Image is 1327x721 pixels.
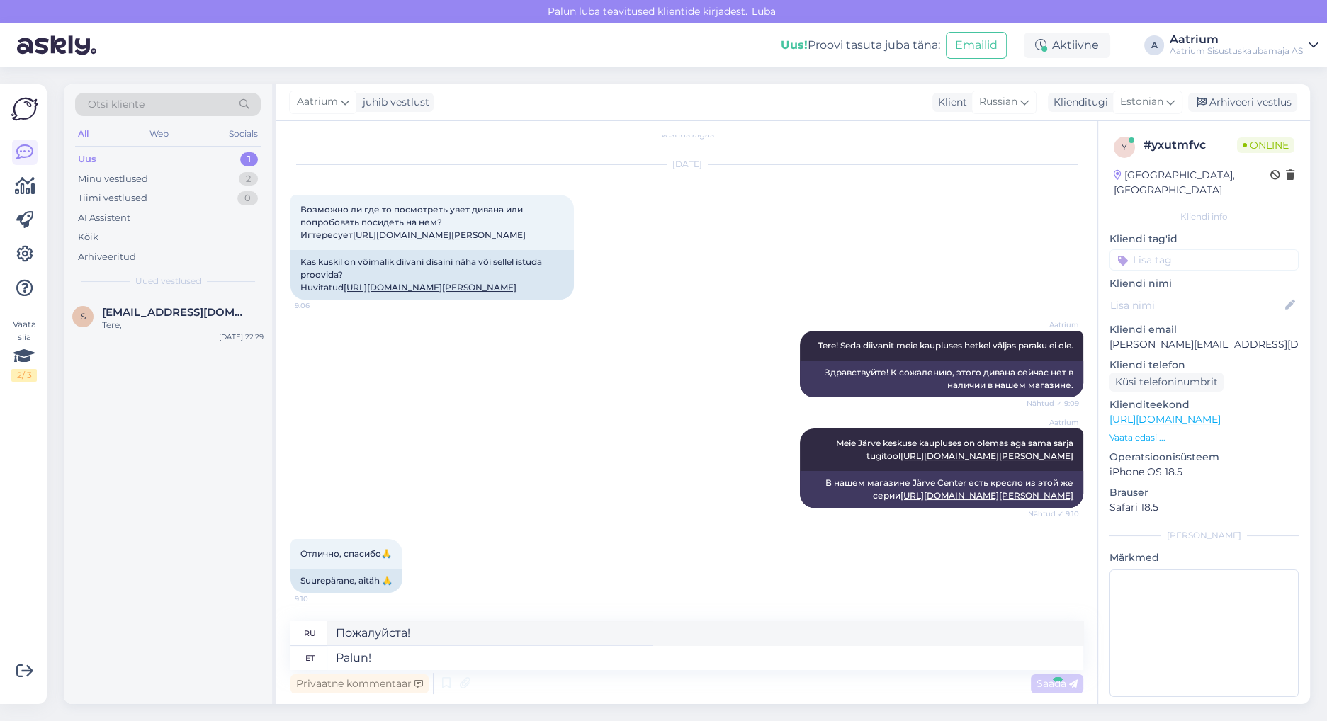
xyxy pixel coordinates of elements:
[800,360,1083,397] div: Здравствуйте! К сожалению, этого дивана сейчас нет в наличии в нашем магазине.
[1109,322,1299,337] p: Kliendi email
[135,275,201,288] span: Uued vestlused
[1048,95,1108,110] div: Klienditugi
[1109,431,1299,444] p: Vaata edasi ...
[239,172,258,186] div: 2
[75,125,91,143] div: All
[1109,550,1299,565] p: Märkmed
[1144,137,1237,154] div: # yxutmfvc
[226,125,261,143] div: Socials
[295,594,348,604] span: 9:10
[1026,319,1079,330] span: Aatrium
[1237,137,1294,153] span: Online
[290,158,1083,171] div: [DATE]
[88,97,145,112] span: Otsi kliente
[1026,417,1079,428] span: Aatrium
[800,471,1083,508] div: В нашем магазине Järve Center есть кресло из этой же серии
[290,250,574,300] div: Kas kuskil on võimalik diivani disaini näha või sellel istuda proovida? Huvitatud
[979,94,1017,110] span: Russian
[1109,485,1299,500] p: Brauser
[1170,34,1303,45] div: Aatrium
[1109,373,1224,392] div: Küsi telefoninumbrit
[1109,529,1299,542] div: [PERSON_NAME]
[11,318,37,382] div: Vaata siia
[344,282,516,293] a: [URL][DOMAIN_NAME][PERSON_NAME]
[781,38,808,52] b: Uus!
[11,96,38,123] img: Askly Logo
[1109,210,1299,223] div: Kliendi info
[1109,276,1299,291] p: Kliendi nimi
[818,340,1073,351] span: Tere! Seda diivanit meie kaupluses hetkel väljas paraku ei ole.
[900,490,1073,501] a: [URL][DOMAIN_NAME][PERSON_NAME]
[102,319,264,331] div: Tere,
[297,94,338,110] span: Aatrium
[102,306,249,319] span: slaav4eg@hotmail.com
[357,95,429,110] div: juhib vestlust
[240,152,258,166] div: 1
[78,211,130,225] div: AI Assistent
[147,125,171,143] div: Web
[1110,297,1282,313] input: Lisa nimi
[78,191,147,205] div: Tiimi vestlused
[1122,142,1127,152] span: y
[1109,337,1299,352] p: [PERSON_NAME][EMAIL_ADDRESS][DOMAIN_NAME]
[1120,94,1163,110] span: Estonian
[1188,93,1297,112] div: Arhiveeri vestlus
[836,438,1075,461] span: Meie Järve keskuse kaupluses on olemas aga sama sarja tugitool
[1170,45,1303,57] div: Aatrium Sisustuskaubamaja AS
[932,95,967,110] div: Klient
[1109,413,1221,426] a: [URL][DOMAIN_NAME]
[946,32,1007,59] button: Emailid
[300,548,392,559] span: Отлично, спасибо🙏
[1109,232,1299,246] p: Kliendi tag'id
[290,569,402,593] div: Suurepärane, aitäh 🙏
[78,152,96,166] div: Uus
[781,37,940,54] div: Proovi tasuta juba täna:
[78,172,148,186] div: Minu vestlused
[1026,509,1079,519] span: Nähtud ✓ 9:10
[747,5,780,18] span: Luba
[1109,450,1299,465] p: Operatsioonisüsteem
[1109,358,1299,373] p: Kliendi telefon
[1026,398,1079,409] span: Nähtud ✓ 9:09
[1109,500,1299,515] p: Safari 18.5
[900,450,1073,461] a: [URL][DOMAIN_NAME][PERSON_NAME]
[219,331,264,342] div: [DATE] 22:29
[78,230,98,244] div: Kõik
[81,311,86,322] span: s
[353,229,526,240] a: [URL][DOMAIN_NAME][PERSON_NAME]
[1109,249,1299,271] input: Lisa tag
[295,300,348,311] span: 9:06
[1144,35,1164,55] div: A
[1109,397,1299,412] p: Klienditeekond
[1114,168,1270,198] div: [GEOGRAPHIC_DATA], [GEOGRAPHIC_DATA]
[1024,33,1110,58] div: Aktiivne
[11,369,37,382] div: 2 / 3
[1170,34,1318,57] a: AatriumAatrium Sisustuskaubamaja AS
[237,191,258,205] div: 0
[1109,465,1299,479] p: iPhone OS 18.5
[300,204,526,240] span: Возможно ли где то посмотреть увет дивана или попробовать посидеть на нем? Игтересует
[78,250,136,264] div: Arhiveeritud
